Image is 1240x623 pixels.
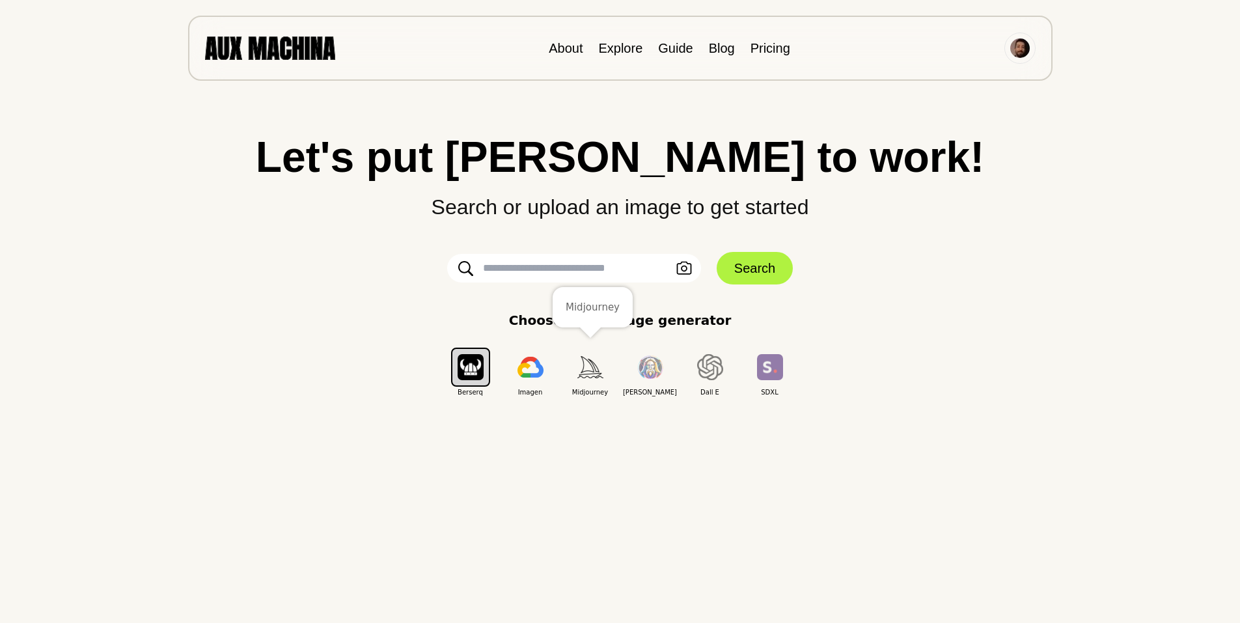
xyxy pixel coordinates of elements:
[560,387,620,397] span: Midjourney
[509,311,732,330] p: Choose an AI image generator
[26,135,1214,178] h1: Let's put [PERSON_NAME] to work!
[577,356,603,378] img: Midjourney
[709,41,735,55] a: Blog
[751,41,790,55] a: Pricing
[757,354,783,380] img: SDXL
[717,252,793,284] button: Search
[517,357,544,378] img: Imagen
[637,355,663,380] img: Leonardo
[566,300,620,315] div: Midjourney
[620,387,680,397] span: [PERSON_NAME]
[26,178,1214,223] p: Search or upload an image to get started
[598,41,642,55] a: Explore
[740,387,800,397] span: SDXL
[680,387,740,397] span: Dall E
[549,41,583,55] a: About
[501,387,560,397] span: Imagen
[697,354,723,380] img: Dall E
[441,387,501,397] span: Berserq
[658,41,693,55] a: Guide
[205,36,335,59] img: AUX MACHINA
[458,354,484,380] img: Berserq
[1010,38,1030,58] img: Avatar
